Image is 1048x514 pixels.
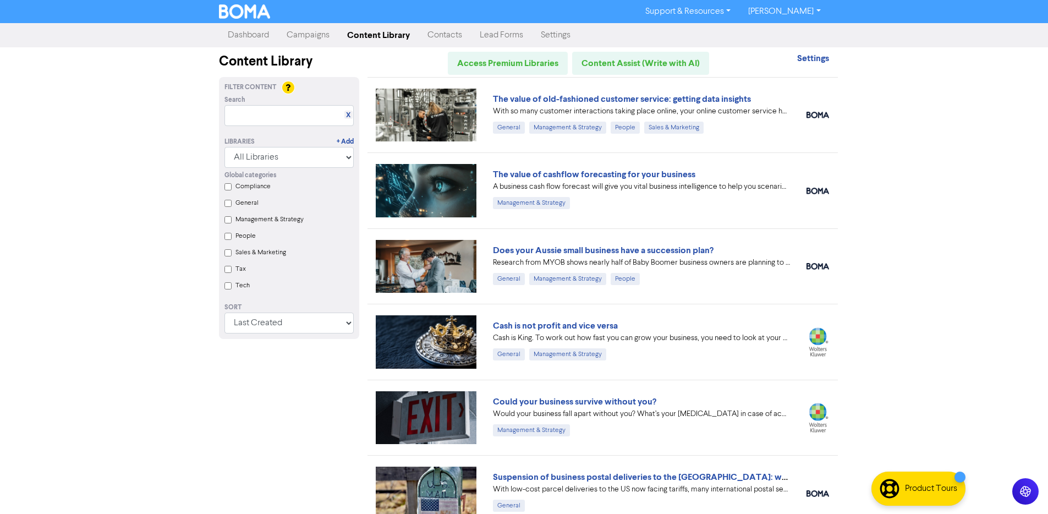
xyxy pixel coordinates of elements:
a: Access Premium Libraries [448,52,568,75]
a: + Add [337,137,354,147]
a: [PERSON_NAME] [739,3,829,20]
label: Tax [235,264,246,274]
label: Compliance [235,182,271,192]
div: Cash is King. To work out how fast you can grow your business, you need to look at your projected... [493,332,790,344]
img: wolterskluwer [806,403,829,432]
a: The value of old-fashioned customer service: getting data insights [493,94,751,105]
label: Sales & Marketing [235,248,286,258]
img: boma [806,263,829,270]
img: BOMA Logo [219,4,271,19]
a: Settings [797,54,829,63]
img: boma [806,490,829,497]
a: X [346,111,350,119]
label: Management & Strategy [235,215,304,225]
div: With low-cost parcel deliveries to the US now facing tariffs, many international postal services ... [493,484,790,495]
a: Does your Aussie small business have a succession plan? [493,245,714,256]
div: Libraries [224,137,255,147]
div: Sales & Marketing [644,122,704,134]
img: boma_accounting [806,188,829,194]
div: Management & Strategy [529,348,606,360]
div: Filter Content [224,83,354,92]
div: A business cash flow forecast will give you vital business intelligence to help you scenario-plan... [493,181,790,193]
div: General [493,348,525,360]
img: boma [806,112,829,118]
a: Contacts [419,24,471,46]
div: Management & Strategy [529,122,606,134]
div: Management & Strategy [493,424,570,436]
div: General [493,500,525,512]
a: Suspension of business postal deliveries to the [GEOGRAPHIC_DATA]: what options do you have? [493,472,880,483]
div: General [493,122,525,134]
div: Management & Strategy [529,273,606,285]
strong: Settings [797,53,829,64]
iframe: Chat Widget [993,461,1048,514]
div: Research from MYOB shows nearly half of Baby Boomer business owners are planning to exit in the n... [493,257,790,269]
div: Content Library [219,52,359,72]
label: People [235,231,256,241]
img: wolterskluwer [806,327,829,357]
div: Management & Strategy [493,197,570,209]
div: People [611,122,640,134]
a: Lead Forms [471,24,532,46]
div: Sort [224,303,354,313]
div: With so many customer interactions taking place online, your online customer service has to be fi... [493,106,790,117]
div: Would your business fall apart without you? What’s your Plan B in case of accident, illness, or j... [493,408,790,420]
a: Content Library [338,24,419,46]
span: Search [224,95,245,105]
a: Cash is not profit and vice versa [493,320,618,331]
div: General [493,273,525,285]
label: Tech [235,281,250,291]
a: Could your business survive without you? [493,396,656,407]
label: General [235,198,259,208]
a: Settings [532,24,579,46]
a: Campaigns [278,24,338,46]
a: Content Assist (Write with AI) [572,52,709,75]
a: Support & Resources [637,3,739,20]
div: Global categories [224,171,354,181]
a: The value of cashflow forecasting for your business [493,169,695,180]
div: People [611,273,640,285]
a: Dashboard [219,24,278,46]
